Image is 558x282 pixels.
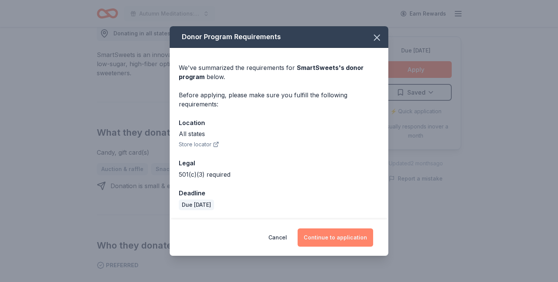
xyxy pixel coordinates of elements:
[179,118,379,128] div: Location
[179,158,379,168] div: Legal
[298,228,373,247] button: Continue to application
[179,129,379,138] div: All states
[179,140,219,149] button: Store locator
[179,90,379,109] div: Before applying, please make sure you fulfill the following requirements:
[170,26,388,48] div: Donor Program Requirements
[179,188,379,198] div: Deadline
[179,170,379,179] div: 501(c)(3) required
[179,200,214,210] div: Due [DATE]
[268,228,287,247] button: Cancel
[179,63,379,81] div: We've summarized the requirements for below.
